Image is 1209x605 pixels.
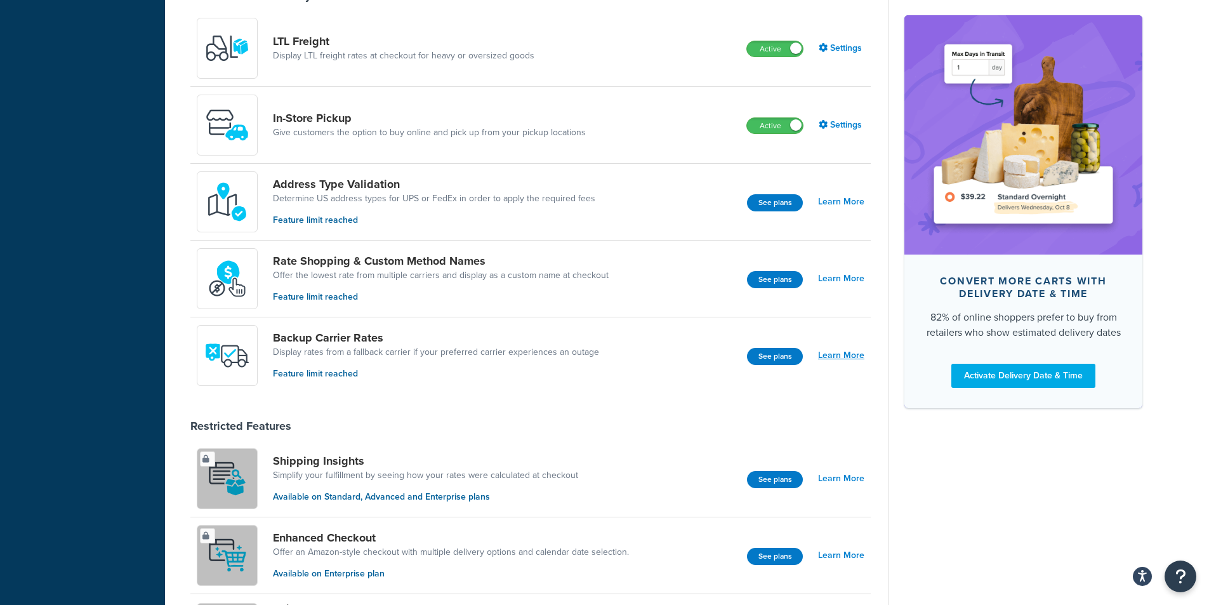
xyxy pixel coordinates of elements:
a: Display rates from a fallback carrier if your preferred carrier experiences an outage [273,346,599,359]
a: Settings [819,39,864,57]
a: Enhanced Checkout [273,531,629,545]
a: Determine US address types for UPS or FedEx in order to apply the required fees [273,192,595,205]
img: icon-duo-feat-backup-carrier-4420b188.png [205,333,249,378]
a: Learn More [818,193,864,211]
p: Feature limit reached [273,213,595,227]
img: feature-image-ddt-36eae7f7280da8017bfb280eaccd9c446f90b1fe08728e4019434db127062ab4.png [923,34,1123,235]
div: Restricted Features [190,419,291,433]
p: Available on Standard, Advanced and Enterprise plans [273,490,578,504]
a: In-Store Pickup [273,111,586,125]
a: Rate Shopping & Custom Method Names [273,254,609,268]
a: Settings [819,116,864,134]
div: 82% of online shoppers prefer to buy from retailers who show estimated delivery dates [925,309,1122,340]
button: See plans [747,348,803,365]
a: Display LTL freight rates at checkout for heavy or oversized goods [273,50,534,62]
button: See plans [747,271,803,288]
a: Simplify your fulfillment by seeing how your rates were calculated at checkout [273,469,578,482]
a: Learn More [818,347,864,364]
div: Convert more carts with delivery date & time [925,274,1122,300]
a: Offer an Amazon-style checkout with multiple delivery options and calendar date selection. [273,546,629,559]
a: Shipping Insights [273,454,578,468]
a: Learn More [818,470,864,488]
img: icon-duo-feat-rate-shopping-ecdd8bed.png [205,256,249,301]
a: LTL Freight [273,34,534,48]
label: Active [747,41,803,57]
p: Feature limit reached [273,367,599,381]
a: Address Type Validation [273,177,595,191]
p: Feature limit reached [273,290,609,304]
a: Offer the lowest rate from multiple carriers and display as a custom name at checkout [273,269,609,282]
a: Learn More [818,547,864,564]
button: See plans [747,194,803,211]
a: Give customers the option to buy online and pick up from your pickup locations [273,126,586,139]
a: Learn More [818,270,864,288]
a: Activate Delivery Date & Time [951,363,1095,387]
label: Active [747,118,803,133]
img: wfgcfpwTIucLEAAAAASUVORK5CYII= [205,103,249,147]
button: Open Resource Center [1165,561,1196,592]
img: y79ZsPf0fXUFUhFXDzUgf+ktZg5F2+ohG75+v3d2s1D9TjoU8PiyCIluIjV41seZevKCRuEjTPPOKHJsQcmKCXGdfprl3L4q7... [205,26,249,70]
button: See plans [747,471,803,488]
img: kIG8fy0lQAAAABJRU5ErkJggg== [205,180,249,224]
button: See plans [747,548,803,565]
a: Backup Carrier Rates [273,331,599,345]
p: Available on Enterprise plan [273,567,629,581]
